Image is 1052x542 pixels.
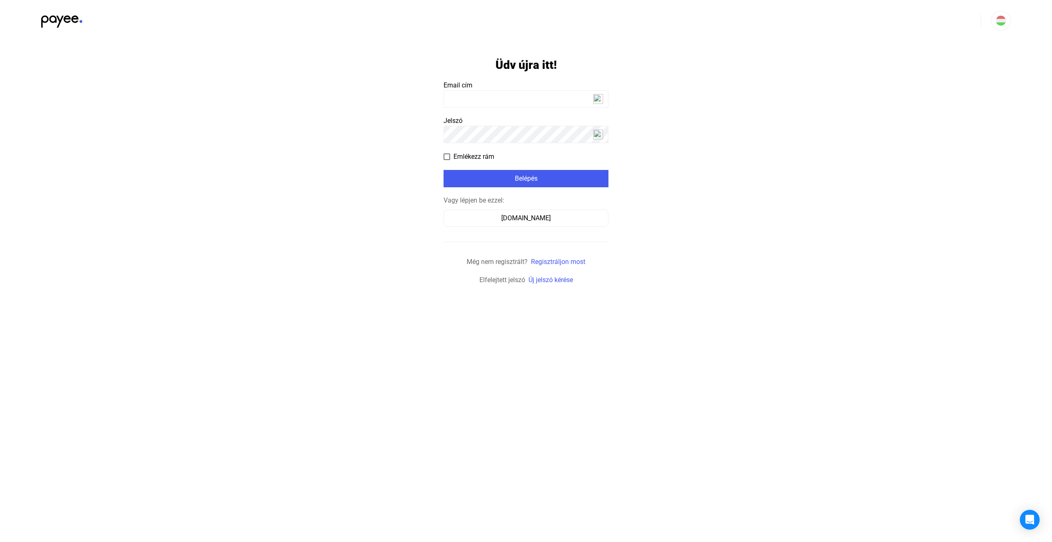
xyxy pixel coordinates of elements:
[41,11,82,28] img: black-payee-blue-dot.svg
[444,196,608,205] div: Vagy lépjen be ezzel:
[444,170,608,187] button: Belépés
[531,258,585,266] a: Regisztráljon most
[444,81,472,89] span: Email cím
[1020,510,1040,530] div: Open Intercom Messenger
[996,16,1006,26] img: HU
[593,130,603,139] img: npw-badge-icon-locked.svg
[453,152,494,162] span: Emlékezz rám
[446,213,606,223] div: [DOMAIN_NAME]
[446,174,606,184] div: Belépés
[444,117,463,125] span: Jelszó
[528,276,573,284] a: Új jelszó kérése
[444,214,608,222] a: [DOMAIN_NAME]
[444,210,608,227] button: [DOMAIN_NAME]
[479,276,525,284] span: Elfelejtett jelszó
[991,11,1011,31] button: HU
[495,58,557,72] h1: Üdv újra itt!
[467,258,528,266] span: Még nem regisztrált?
[593,94,603,104] img: npw-badge-icon-locked.svg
